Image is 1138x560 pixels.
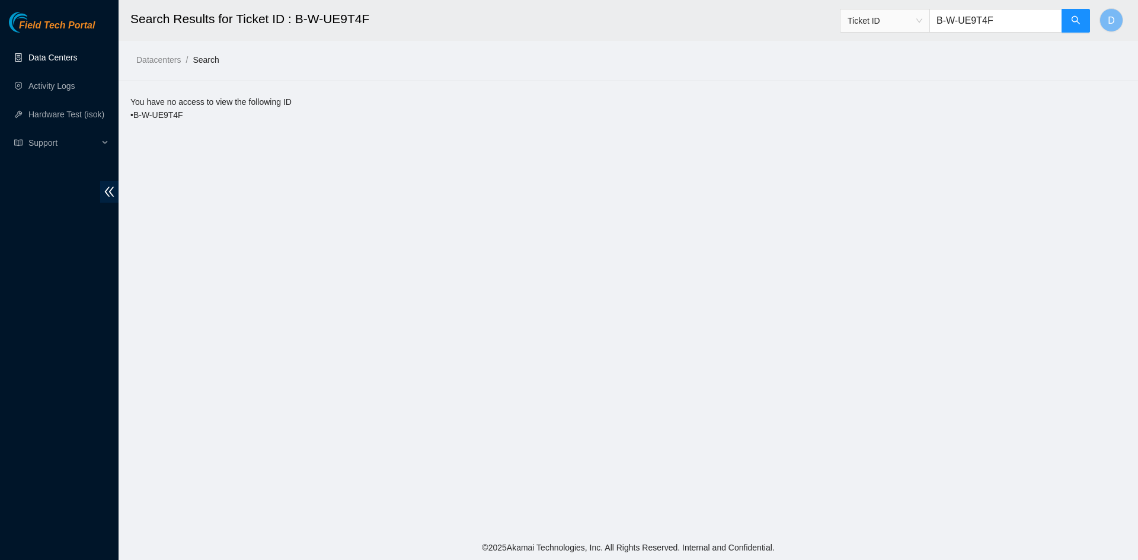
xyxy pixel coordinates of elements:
[1062,9,1090,33] button: search
[193,55,219,65] a: Search
[14,139,23,147] span: read
[119,535,1138,560] footer: © 2025 Akamai Technologies, Inc. All Rights Reserved. Internal and Confidential.
[28,110,104,119] a: Hardware Test (isok)
[186,55,188,65] span: /
[28,81,75,91] a: Activity Logs
[19,20,95,31] span: Field Tech Portal
[130,95,1126,121] div: You have no access to view the following ID • B-W-UE9T4F
[1099,8,1123,32] button: D
[1071,15,1081,27] span: search
[9,12,60,33] img: Akamai Technologies
[1108,13,1115,28] span: D
[28,53,77,62] a: Data Centers
[136,55,181,65] a: Datacenters
[100,181,119,203] span: double-left
[9,21,95,37] a: Akamai TechnologiesField Tech Portal
[929,9,1062,33] input: Enter text here...
[848,12,922,30] span: Ticket ID
[28,131,98,155] span: Support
